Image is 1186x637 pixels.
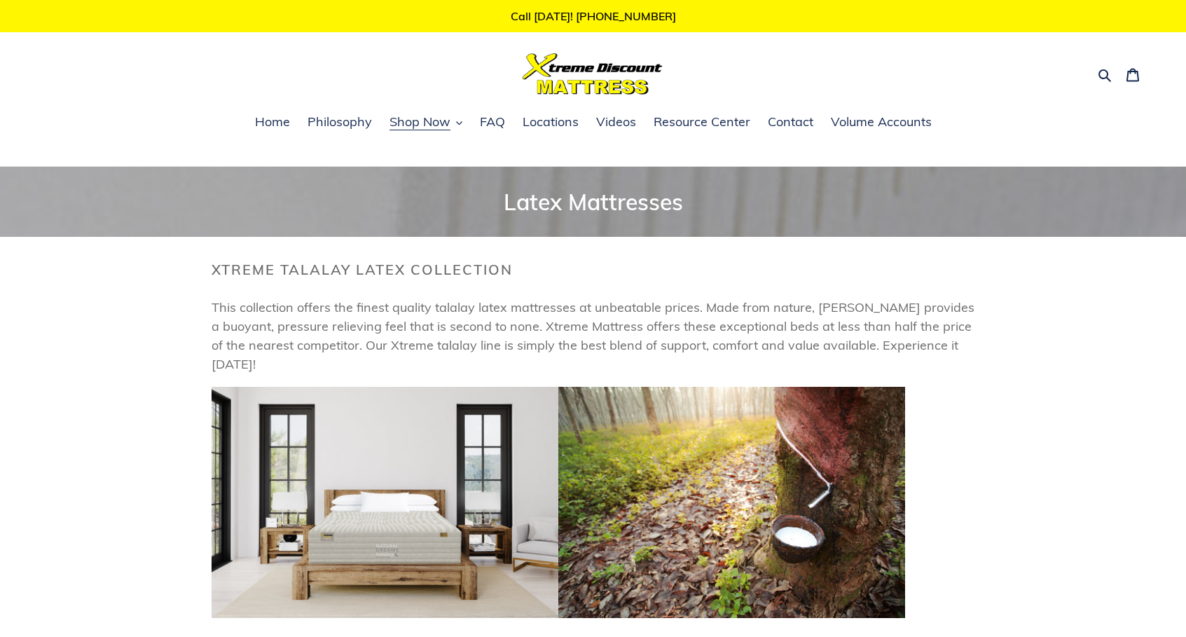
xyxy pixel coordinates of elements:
span: Contact [768,114,813,130]
span: Volume Accounts [831,114,932,130]
a: Videos [589,112,643,133]
a: Home [248,112,297,133]
span: Philosophy [308,114,372,130]
span: Locations [523,114,579,130]
span: Resource Center [654,114,750,130]
a: Volume Accounts [824,112,939,133]
a: Philosophy [301,112,379,133]
img: Xtreme Discount Mattress [523,53,663,95]
h2: Xtreme Talalay Latex Collection [212,261,975,278]
button: Shop Now [382,112,469,133]
a: Contact [761,112,820,133]
span: Home [255,114,290,130]
a: Resource Center [647,112,757,133]
span: Shop Now [389,114,450,130]
a: Locations [516,112,586,133]
p: This collection offers the finest quality talalay latex mattresses at unbeatable prices. Made fro... [212,298,975,374]
span: Videos [596,114,636,130]
span: Latex Mattresses [504,188,683,216]
a: FAQ [473,112,512,133]
span: FAQ [480,114,505,130]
